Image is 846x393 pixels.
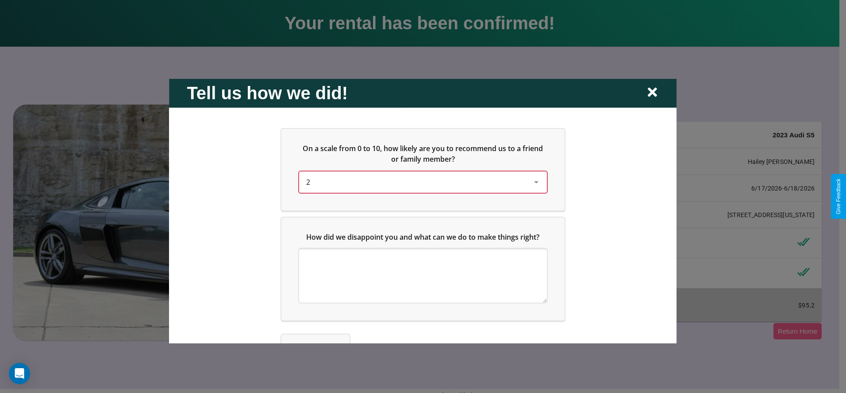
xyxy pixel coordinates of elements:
[835,179,842,214] div: Give Feedback
[9,363,30,384] div: Open Intercom Messenger
[303,143,545,163] span: On a scale from 0 to 10, how likely are you to recommend us to a friend or family member?
[307,232,540,241] span: How did we disappoint you and what can we do to make things right?
[299,171,547,192] div: On a scale from 0 to 10, how likely are you to recommend us to a friend or family member?
[306,177,310,187] span: 2
[281,128,565,210] div: On a scale from 0 to 10, how likely are you to recommend us to a friend or family member?
[299,143,547,164] h5: On a scale from 0 to 10, how likely are you to recommend us to a friend or family member?
[187,83,348,103] h2: Tell us how we did!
